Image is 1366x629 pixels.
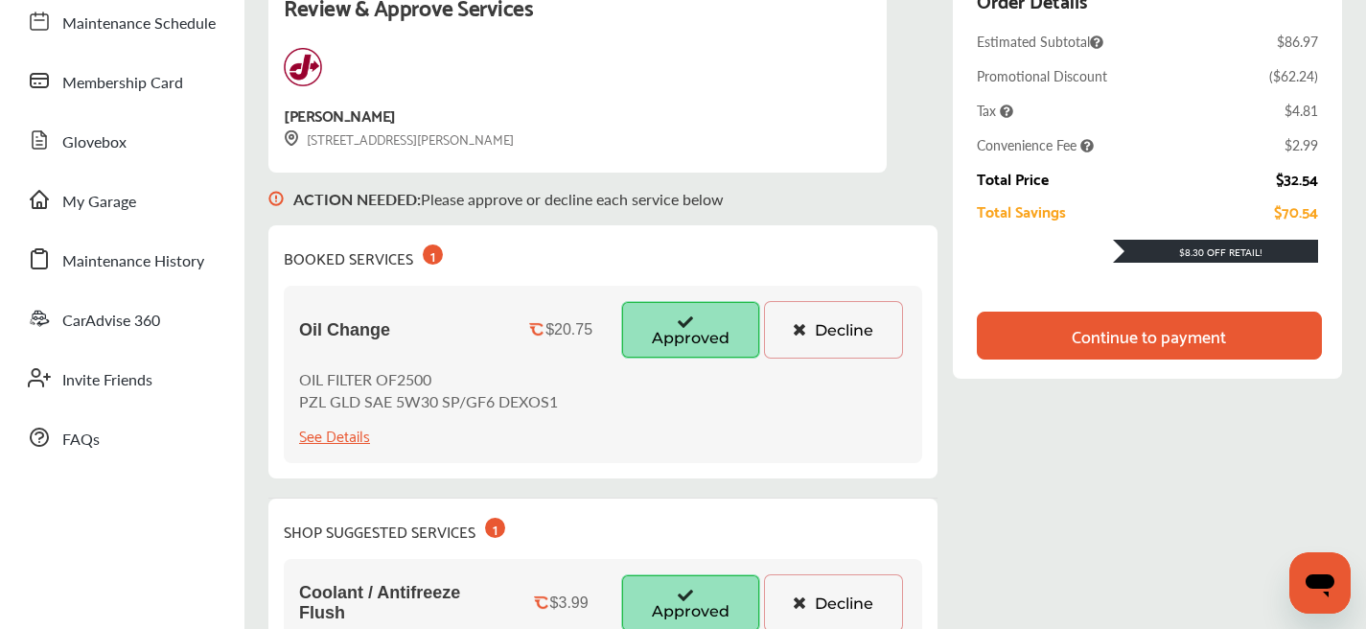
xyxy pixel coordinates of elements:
[621,301,760,359] button: Approved
[17,412,225,462] a: FAQs
[764,301,903,359] button: Decline
[284,130,299,147] img: svg+xml;base64,PHN2ZyB3aWR0aD0iMTYiIGhlaWdodD0iMTciIHZpZXdCb3g9IjAgMCAxNiAxNyIgZmlsbD0ibm9uZSIgeG...
[62,368,152,393] span: Invite Friends
[545,321,592,338] div: $20.75
[977,32,1103,51] span: Estimated Subtotal
[977,135,1094,154] span: Convenience Fee
[1113,245,1318,259] div: $8.30 Off Retail!
[550,594,589,612] div: $3.99
[284,48,322,86] img: logo-jiffylube.png
[485,518,505,538] div: 1
[268,173,284,225] img: svg+xml;base64,PHN2ZyB3aWR0aD0iMTYiIGhlaWdodD0iMTciIHZpZXdCb3g9IjAgMCAxNiAxNyIgZmlsbD0ibm9uZSIgeG...
[977,170,1049,187] div: Total Price
[284,128,514,150] div: [STREET_ADDRESS][PERSON_NAME]
[1276,170,1318,187] div: $32.54
[17,293,225,343] a: CarAdvise 360
[1289,552,1351,614] iframe: Button to launch messaging window
[1277,32,1318,51] div: $86.97
[62,71,183,96] span: Membership Card
[62,309,160,334] span: CarAdvise 360
[17,234,225,284] a: Maintenance History
[1072,326,1226,345] div: Continue to payment
[293,188,724,210] p: Please approve or decline each service below
[62,249,204,274] span: Maintenance History
[17,56,225,105] a: Membership Card
[299,320,390,340] span: Oil Change
[1274,202,1318,220] div: $70.54
[299,583,501,623] span: Coolant / Antifreeze Flush
[284,102,396,128] div: [PERSON_NAME]
[1269,66,1318,85] div: ( $62.24 )
[62,190,136,215] span: My Garage
[17,175,225,224] a: My Garage
[1285,135,1318,154] div: $2.99
[977,202,1066,220] div: Total Savings
[299,390,558,412] p: PZL GLD SAE 5W30 SP/GF6 DEXOS1
[17,353,225,403] a: Invite Friends
[1285,101,1318,120] div: $4.81
[62,12,216,36] span: Maintenance Schedule
[423,245,443,265] div: 1
[17,115,225,165] a: Glovebox
[977,101,1013,120] span: Tax
[299,422,370,448] div: See Details
[284,241,443,270] div: BOOKED SERVICES
[284,514,505,544] div: SHOP SUGGESTED SERVICES
[293,188,421,210] b: ACTION NEEDED :
[62,428,100,453] span: FAQs
[977,66,1107,85] div: Promotional Discount
[299,368,558,390] p: OIL FILTER OF2500
[62,130,127,155] span: Glovebox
